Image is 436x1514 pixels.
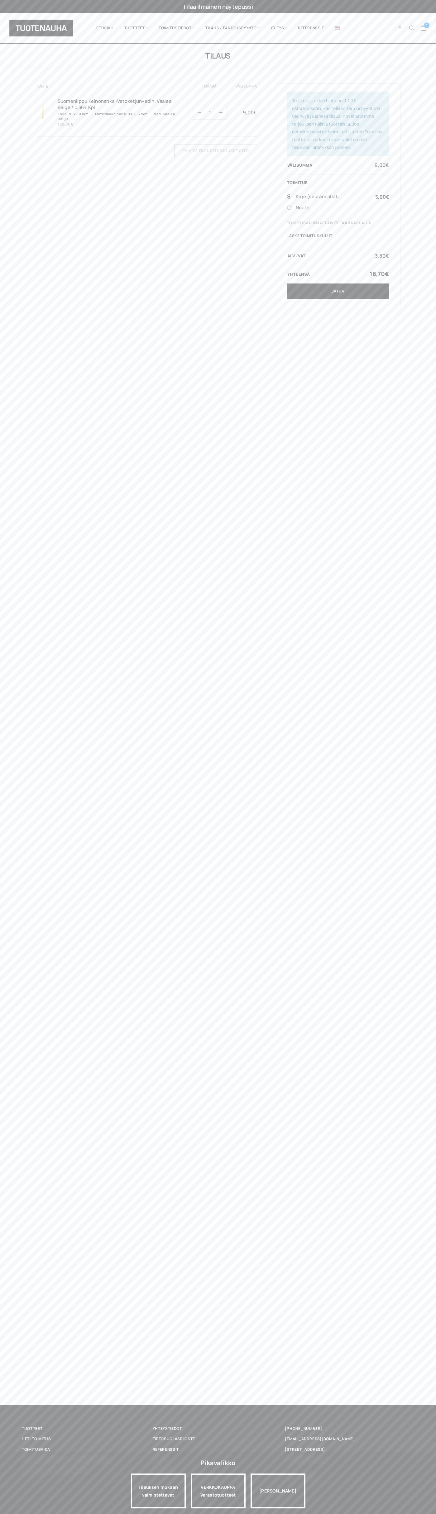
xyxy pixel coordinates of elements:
[235,83,257,89] th: Välisumma
[183,3,253,10] a: Tilaa ilmainen näytepussi
[89,112,133,116] dt: Materiaalin paksuus:
[424,22,429,28] span: 1
[296,204,389,212] label: Nouto
[335,26,340,30] img: English
[193,83,235,89] th: Määrä
[375,162,389,169] bdi: 9,00
[285,1446,325,1453] span: [STREET_ADDRESS]
[191,1474,246,1508] div: VERKKOKAUPPA Varastotuotteet
[58,98,185,111] a: Suomenlippu Keinonahka -Vetoketjunvedi­n, Vaalea Beige / 0,36€ Kpl
[153,1435,284,1442] a: Tietosuojaseloste
[62,121,73,127] bdi: 9,00
[375,252,389,259] bdi: 3,80
[243,109,257,116] bdi: 9,00
[58,112,175,121] p: vaalea beige
[296,193,389,201] label: Kirje (seurannalla):
[91,17,119,39] a: Etusivu
[71,121,73,127] span: €
[386,162,389,169] span: €
[174,145,257,157] input: Päivitä tilaus/tarjouspyyntö
[287,162,345,168] th: Välisumma
[22,1435,153,1442] a: Heti toimitus
[153,17,200,39] span: Toimitustiedot
[287,180,389,185] div: Toimitus
[287,234,333,238] a: Laske toimituskulut
[287,220,372,226] span: Toimitusvalinnat päivitetään kassalla.
[386,193,389,200] span: €
[153,1425,284,1432] a: Yhteystiedot
[22,1446,50,1453] span: Toimitusaika
[251,1474,305,1508] div: [PERSON_NAME]
[287,283,389,299] a: Jatka
[375,193,389,200] bdi: 5,90
[386,252,389,259] span: €
[421,25,427,32] a: Cart
[22,1425,42,1432] span: Tuotteet
[385,270,389,278] span: €
[287,253,345,259] th: alv./VAT
[9,20,73,36] img: Tuotenauha Oy
[131,1474,186,1508] a: Tilauksen mukaan valmistettavat
[285,1425,322,1432] a: [PHONE_NUMBER]
[134,112,148,116] p: 0,6 mm
[153,1446,284,1453] a: Referenssit
[153,1425,182,1432] span: Yhteystiedot
[58,112,68,116] dt: Koko:
[69,112,89,116] p: 10 x 80 mm
[254,109,257,116] span: €
[370,270,389,278] bdi: 18,70
[200,17,265,39] span: Tilaus / Tarjouspyyntö
[200,1457,235,1469] div: Pikavalikko
[22,1425,153,1432] a: Tuotteet
[191,1474,246,1508] a: VERKKOKAUPPAVarastotuotteet
[58,121,74,127] span: 1 x
[153,1446,179,1453] span: Referenssit
[265,17,293,39] span: Yritys
[148,112,162,116] dt: Väri:
[292,98,384,150] span: Tuotteet, joiden hinta on 0,00€ ostoskorissasi, käsitellään tarjouspyyntönä. Ole hyvä ja lähetä t...
[293,17,329,39] a: Referenssit
[406,25,418,31] button: Search
[153,1435,195,1442] span: Tietosuojaseloste
[119,17,153,39] span: Tuotteet
[36,106,50,120] img: Tilaus 1
[22,1446,153,1453] a: Toimitusaika
[22,1435,51,1442] span: Heti toimitus
[36,50,400,61] h1: Tilaus
[201,106,219,119] input: Määrä
[285,1435,355,1442] a: [EMAIL_ADDRESS][DOMAIN_NAME]
[287,271,345,277] th: Yhteensä
[394,25,406,31] a: My Account
[36,83,193,89] th: Tuote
